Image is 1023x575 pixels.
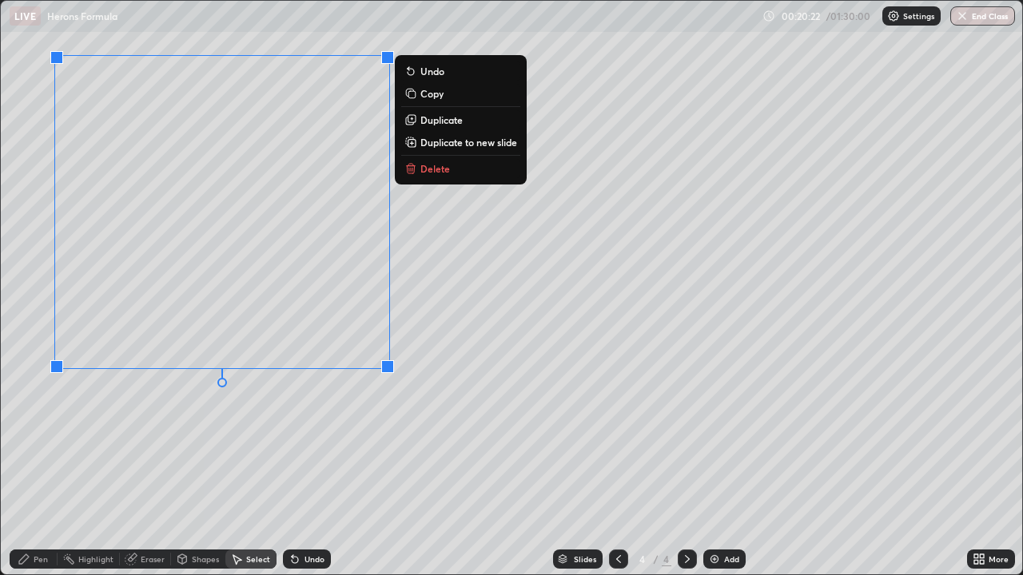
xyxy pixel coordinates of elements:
[401,61,520,81] button: Undo
[662,552,671,566] div: 4
[34,555,48,563] div: Pen
[956,10,969,22] img: end-class-cross
[401,159,520,178] button: Delete
[724,555,739,563] div: Add
[246,555,270,563] div: Select
[401,110,520,129] button: Duplicate
[192,555,219,563] div: Shapes
[574,555,596,563] div: Slides
[401,133,520,152] button: Duplicate to new slide
[903,12,934,20] p: Settings
[950,6,1015,26] button: End Class
[47,10,117,22] p: Herons Formula
[420,136,517,149] p: Duplicate to new slide
[420,162,450,175] p: Delete
[989,555,1009,563] div: More
[78,555,113,563] div: Highlight
[141,555,165,563] div: Eraser
[420,87,444,100] p: Copy
[887,10,900,22] img: class-settings-icons
[305,555,324,563] div: Undo
[708,553,721,565] img: add-slide-button
[654,554,659,564] div: /
[14,10,36,22] p: LIVE
[420,113,463,126] p: Duplicate
[635,554,651,564] div: 4
[401,84,520,103] button: Copy
[420,65,444,77] p: Undo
